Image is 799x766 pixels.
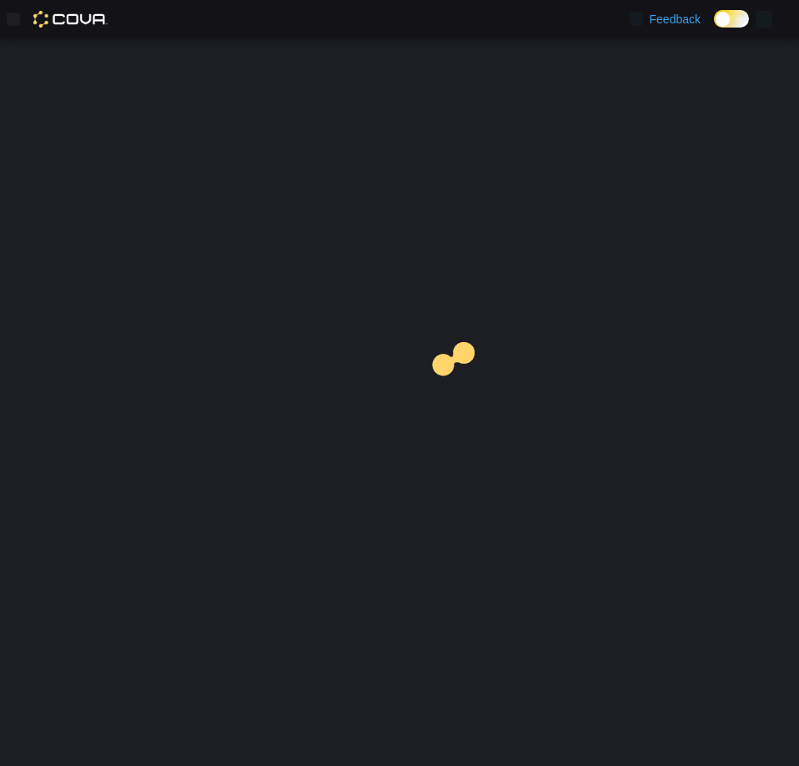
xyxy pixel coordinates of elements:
span: Feedback [650,11,701,28]
img: Cova [33,11,108,28]
img: cova-loader [399,330,525,455]
input: Dark Mode [714,10,749,28]
a: Feedback [623,3,707,36]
